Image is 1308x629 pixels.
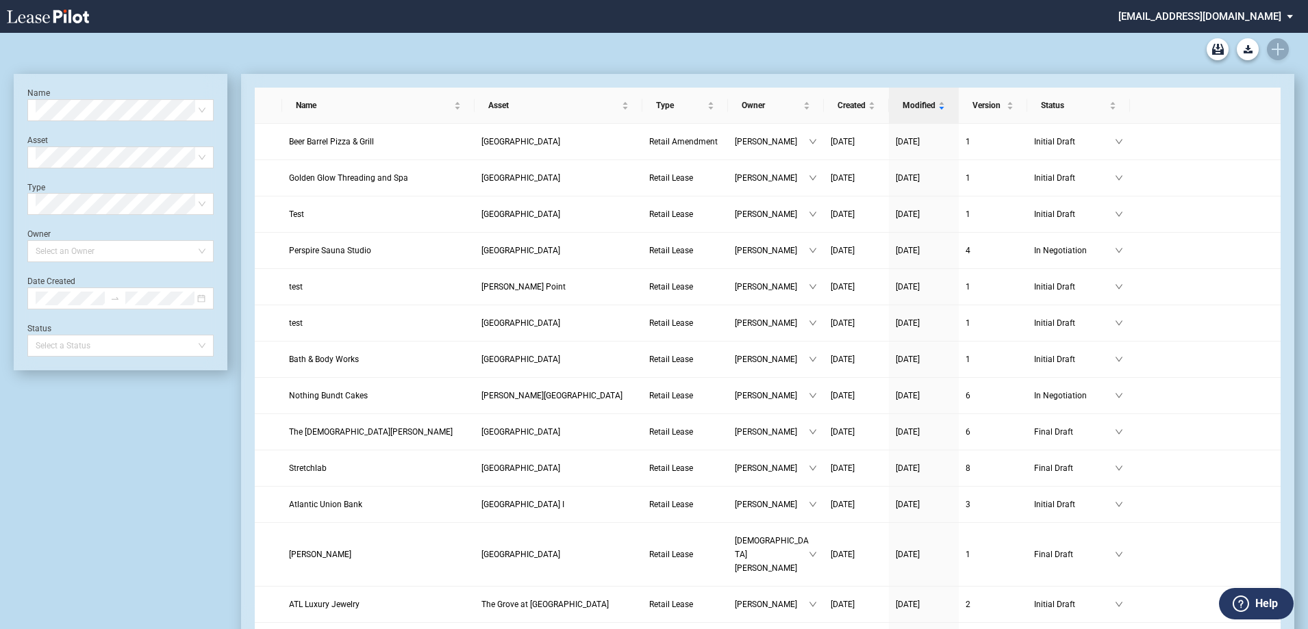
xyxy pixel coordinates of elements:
[289,548,468,561] a: [PERSON_NAME]
[1115,319,1123,327] span: down
[831,171,882,185] a: [DATE]
[649,171,721,185] a: Retail Lease
[27,183,45,192] label: Type
[1034,389,1115,402] span: In Negotiation
[289,550,351,559] span: Eloise
[481,137,560,146] span: Easton Square
[289,207,468,221] a: Test
[289,461,468,475] a: Stretchlab
[809,283,817,291] span: down
[1115,464,1123,472] span: down
[831,548,882,561] a: [DATE]
[289,137,374,146] span: Beer Barrel Pizza & Grill
[110,294,120,303] span: to
[649,209,693,219] span: Retail Lease
[896,209,920,219] span: [DATE]
[289,280,468,294] a: test
[481,244,636,257] a: [GEOGRAPHIC_DATA]
[896,427,920,437] span: [DATE]
[896,461,952,475] a: [DATE]
[481,461,636,475] a: [GEOGRAPHIC_DATA]
[649,244,721,257] a: Retail Lease
[27,277,75,286] label: Date Created
[831,209,855,219] span: [DATE]
[289,173,408,183] span: Golden Glow Threading and Spa
[481,600,609,609] span: The Grove at Towne Center
[289,425,468,439] a: The [DEMOGRAPHIC_DATA][PERSON_NAME]
[966,209,970,219] span: 1
[831,244,882,257] a: [DATE]
[735,598,809,611] span: [PERSON_NAME]
[735,352,809,366] span: [PERSON_NAME]
[1034,498,1115,511] span: Initial Draft
[896,548,952,561] a: [DATE]
[966,316,1020,330] a: 1
[966,173,970,183] span: 1
[966,391,970,400] span: 6
[831,498,882,511] a: [DATE]
[289,318,303,328] span: test
[966,598,1020,611] a: 2
[831,391,855,400] span: [DATE]
[289,246,371,255] span: Perspire Sauna Studio
[481,316,636,330] a: [GEOGRAPHIC_DATA]
[481,391,622,400] span: Hartwell Village
[481,463,560,473] span: StoneRidge Plaza
[896,498,952,511] a: [DATE]
[1233,38,1263,60] md-menu: Download Blank Form List
[1255,595,1278,613] label: Help
[289,598,468,611] a: ATL Luxury Jewelry
[896,316,952,330] a: [DATE]
[1034,207,1115,221] span: Initial Draft
[831,355,855,364] span: [DATE]
[649,463,693,473] span: Retail Lease
[1034,280,1115,294] span: Initial Draft
[649,598,721,611] a: Retail Lease
[966,171,1020,185] a: 1
[475,88,642,124] th: Asset
[289,463,327,473] span: Stretchlab
[966,461,1020,475] a: 8
[896,500,920,509] span: [DATE]
[809,500,817,509] span: down
[1115,174,1123,182] span: down
[1115,428,1123,436] span: down
[1207,38,1229,60] a: Archive
[1034,352,1115,366] span: Initial Draft
[896,598,952,611] a: [DATE]
[735,244,809,257] span: [PERSON_NAME]
[831,246,855,255] span: [DATE]
[966,280,1020,294] a: 1
[1115,246,1123,255] span: down
[896,318,920,328] span: [DATE]
[649,282,693,292] span: Retail Lease
[481,171,636,185] a: [GEOGRAPHIC_DATA]
[966,244,1020,257] a: 4
[735,498,809,511] span: [PERSON_NAME]
[1034,244,1115,257] span: In Negotiation
[831,427,855,437] span: [DATE]
[735,425,809,439] span: [PERSON_NAME]
[1041,99,1107,112] span: Status
[809,600,817,608] span: down
[966,135,1020,149] a: 1
[831,425,882,439] a: [DATE]
[831,463,855,473] span: [DATE]
[289,282,303,292] span: test
[649,498,721,511] a: Retail Lease
[481,355,560,364] span: Cross Creek
[966,500,970,509] span: 3
[966,207,1020,221] a: 1
[889,88,959,124] th: Modified
[966,389,1020,402] a: 6
[831,137,855,146] span: [DATE]
[809,428,817,436] span: down
[1034,598,1115,611] span: Initial Draft
[966,550,970,559] span: 1
[809,319,817,327] span: down
[824,88,889,124] th: Created
[27,88,50,98] label: Name
[831,316,882,330] a: [DATE]
[966,282,970,292] span: 1
[649,173,693,183] span: Retail Lease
